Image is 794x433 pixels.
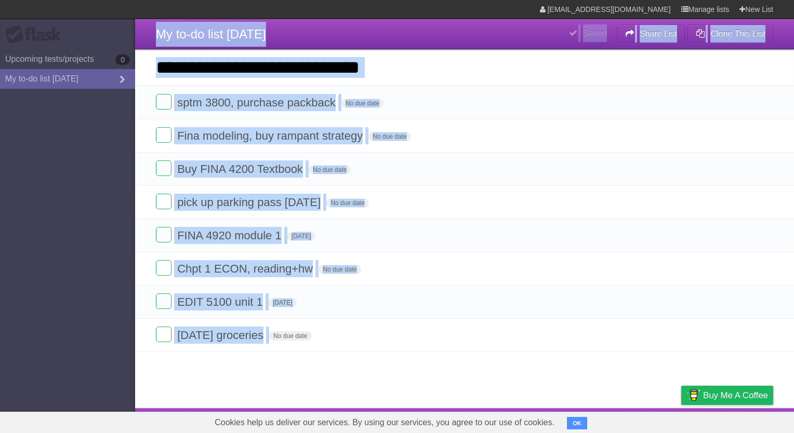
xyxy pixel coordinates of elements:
span: Buy me a coffee [703,386,768,404]
span: Cookies help us deliver our services. By using our services, you agree to our use of cookies. [204,412,565,433]
span: EDIT 5100 unit 1 [177,295,266,308]
span: Fina modeling, buy rampant strategy [177,129,365,142]
span: No due date [341,99,383,108]
label: Done [156,260,171,276]
button: Clone This List [687,24,773,43]
b: 0 [115,55,130,65]
label: Done [156,160,171,176]
a: About [543,411,565,430]
button: OK [567,417,587,429]
span: [DATE] groceries [177,329,266,342]
span: No due date [309,165,351,174]
div: Flask [5,25,68,44]
span: sptm 3800, purchase packback [177,96,338,109]
span: My to-do list [DATE] [156,27,266,41]
span: No due date [326,198,368,208]
b: Share List [640,29,677,38]
label: Done [156,227,171,242]
label: Done [156,127,171,143]
button: Share List [617,24,685,43]
a: Privacy [668,411,695,430]
label: Done [156,194,171,209]
span: [DATE] [269,298,297,307]
a: Terms [632,411,655,430]
b: Clone This List [710,29,765,38]
span: No due date [319,265,361,274]
span: No due date [368,132,411,141]
img: Buy me a coffee [686,386,700,404]
a: Suggest a feature [708,411,773,430]
span: Buy FINA 4200 Textbook [177,163,306,175]
label: Done [156,94,171,110]
a: Developers [577,411,619,430]
a: Buy me a coffee [681,386,773,405]
b: Saved [583,29,606,37]
span: pick up parking pass [DATE] [177,196,323,209]
label: Done [156,327,171,342]
span: No due date [269,331,311,341]
span: [DATE] [287,232,315,241]
span: FINA 4920 module 1 [177,229,284,242]
span: Chpt 1 ECON, reading+hw [177,262,315,275]
label: Done [156,293,171,309]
